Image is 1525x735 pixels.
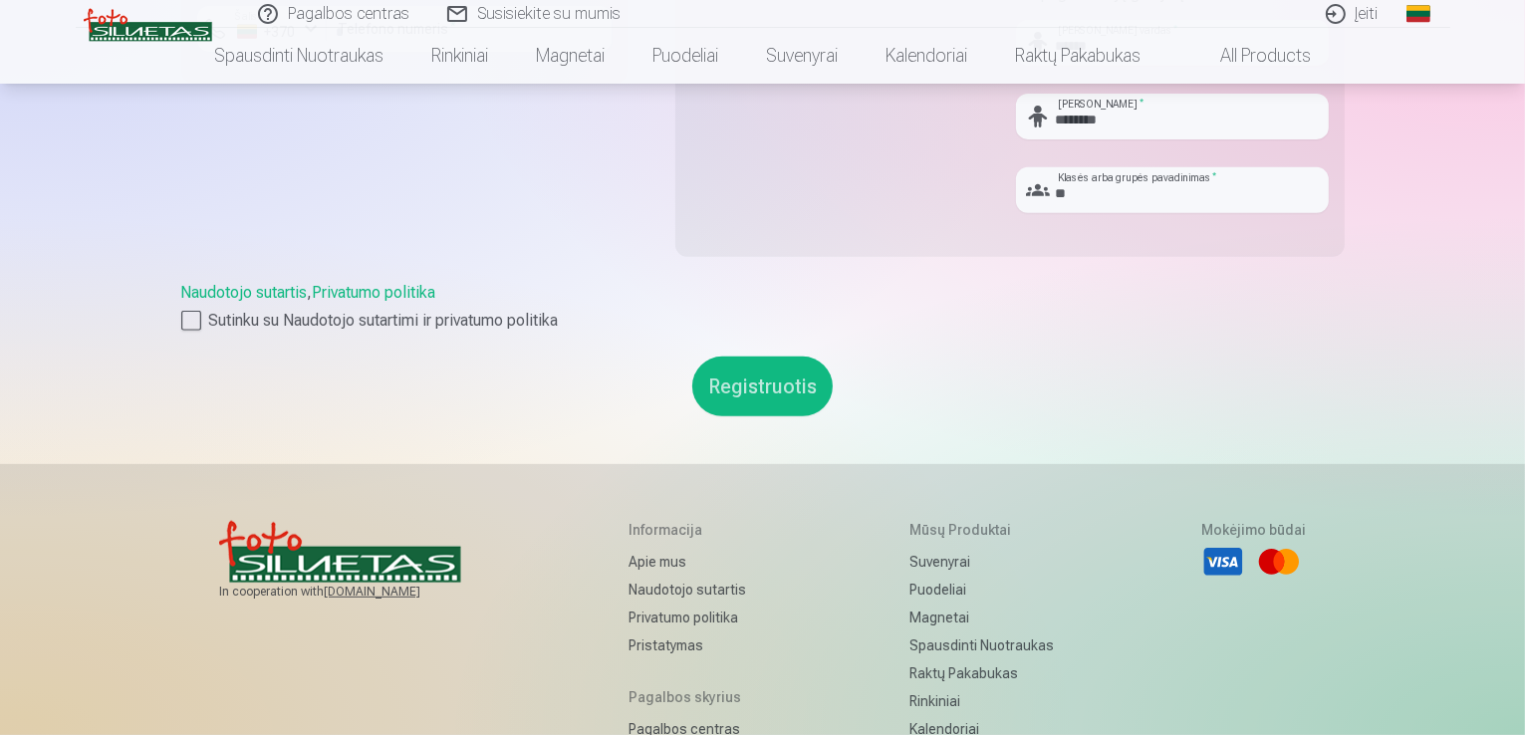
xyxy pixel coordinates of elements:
[742,28,862,84] a: Suvenyrai
[909,520,1054,540] h5: Mūsų produktai
[629,631,761,659] a: Pristatymas
[629,687,761,707] h5: Pagalbos skyrius
[407,28,512,84] a: Rinkiniai
[629,28,742,84] a: Puodeliai
[909,659,1054,687] a: Raktų pakabukas
[629,604,761,631] a: Privatumo politika
[84,8,212,42] img: /v3
[512,28,629,84] a: Magnetai
[1201,520,1306,540] h5: Mokėjimo būdai
[181,309,1345,333] label: Sutinku su Naudotojo sutartimi ir privatumo politika
[909,576,1054,604] a: Puodeliai
[324,584,468,600] a: [DOMAIN_NAME]
[1164,28,1335,84] a: All products
[629,548,761,576] a: Apie mus
[313,283,436,302] a: Privatumo politika
[991,28,1164,84] a: Raktų pakabukas
[629,576,761,604] a: Naudotojo sutartis
[190,28,407,84] a: Spausdinti nuotraukas
[909,631,1054,659] a: Spausdinti nuotraukas
[181,281,1345,333] div: ,
[862,28,991,84] a: Kalendoriai
[1201,540,1245,584] li: Visa
[909,687,1054,715] a: Rinkiniai
[1257,540,1301,584] li: Mastercard
[181,283,308,302] a: Naudotojo sutartis
[909,604,1054,631] a: Magnetai
[909,548,1054,576] a: Suvenyrai
[692,357,833,416] button: Registruotis
[629,520,761,540] h5: Informacija
[219,584,481,600] span: In cooperation with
